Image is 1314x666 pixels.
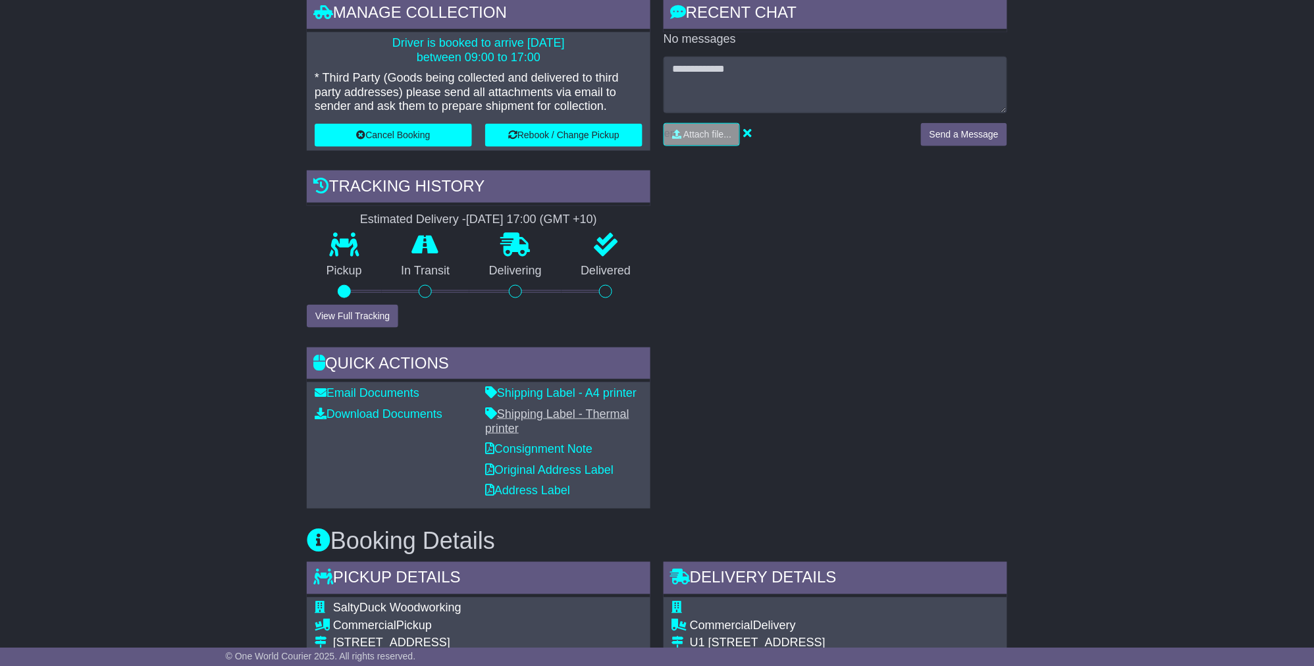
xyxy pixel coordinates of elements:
div: Delivery Details [664,562,1007,598]
button: Cancel Booking [315,124,472,147]
p: * Third Party (Goods being collected and delivered to third party addresses) please send all atta... [315,71,643,114]
button: Rebook / Change Pickup [485,124,643,147]
h3: Booking Details [307,528,1007,555]
a: Consignment Note [485,442,592,455]
a: Address Label [485,484,570,497]
div: Quick Actions [307,347,650,383]
div: Delivery [690,619,943,634]
p: Driver is booked to arrive [DATE] between 09:00 to 17:00 [315,36,643,64]
p: Delivered [562,264,651,278]
p: No messages [664,32,1007,47]
a: Shipping Label - A4 printer [485,386,637,399]
a: Download Documents [315,407,442,421]
button: Send a Message [921,123,1007,146]
div: Estimated Delivery - [307,213,650,227]
span: Commercial [690,619,753,632]
div: [DATE] 17:00 (GMT +10) [466,213,597,227]
span: Commercial [333,619,396,632]
p: Pickup [307,264,382,278]
a: Email Documents [315,386,419,399]
a: Original Address Label [485,463,614,476]
button: View Full Tracking [307,305,398,328]
p: In Transit [382,264,470,278]
p: Delivering [469,264,562,278]
div: Pickup Details [307,562,650,598]
a: Shipping Label - Thermal printer [485,407,629,435]
div: Tracking history [307,170,650,206]
div: Pickup [333,619,550,634]
span: © One World Courier 2025. All rights reserved. [226,651,416,661]
div: [STREET_ADDRESS] [333,636,550,651]
span: SaltyDuck Woodworking [333,602,461,615]
div: U1 [STREET_ADDRESS] [690,636,943,651]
